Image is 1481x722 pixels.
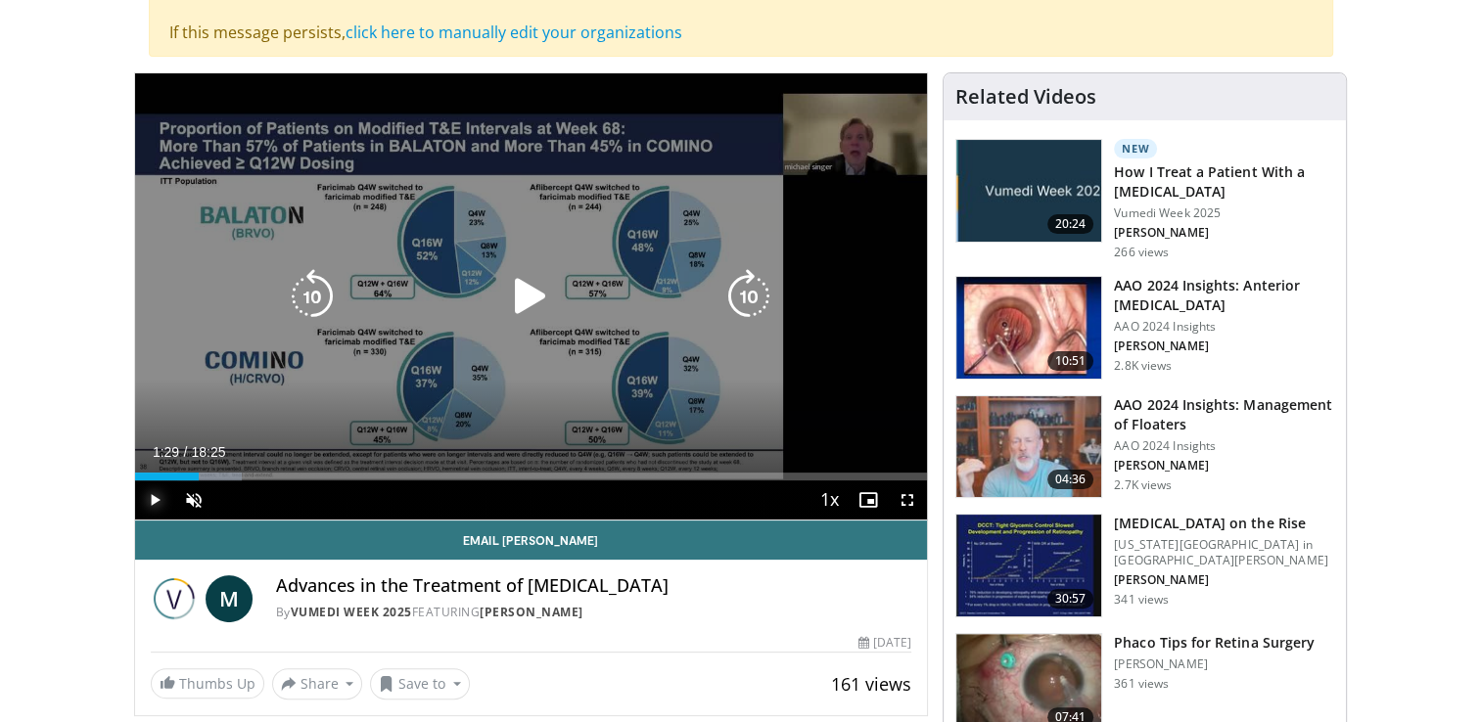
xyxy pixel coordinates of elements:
[956,140,1101,242] img: 02d29458-18ce-4e7f-be78-7423ab9bdffd.jpg.150x105_q85_crop-smart_upscale.jpg
[831,672,911,696] span: 161 views
[956,396,1101,498] img: 8e655e61-78ac-4b3e-a4e7-f43113671c25.150x105_q85_crop-smart_upscale.jpg
[956,515,1101,616] img: 4ce8c11a-29c2-4c44-a801-4e6d49003971.150x105_q85_crop-smart_upscale.jpg
[955,85,1096,109] h4: Related Videos
[1114,358,1172,374] p: 2.8K views
[955,139,1334,260] a: 20:24 New How I Treat a Patient With a [MEDICAL_DATA] Vumedi Week 2025 [PERSON_NAME] 266 views
[153,444,179,460] span: 1:29
[849,480,888,519] button: Enable picture-in-picture mode
[1114,245,1169,260] p: 266 views
[956,277,1101,379] img: fd942f01-32bb-45af-b226-b96b538a46e6.150x105_q85_crop-smart_upscale.jpg
[1114,458,1334,474] p: [PERSON_NAME]
[858,634,911,652] div: [DATE]
[206,575,253,622] a: M
[1047,351,1094,371] span: 10:51
[1047,214,1094,234] span: 20:24
[1114,477,1172,493] p: 2.7K views
[151,575,198,622] img: Vumedi Week 2025
[291,604,412,620] a: Vumedi Week 2025
[151,668,264,699] a: Thumbs Up
[888,480,927,519] button: Fullscreen
[955,276,1334,380] a: 10:51 AAO 2024 Insights: Anterior [MEDICAL_DATA] AAO 2024 Insights [PERSON_NAME] 2.8K views
[1114,276,1334,315] h3: AAO 2024 Insights: Anterior [MEDICAL_DATA]
[1114,633,1315,653] h3: Phaco Tips for Retina Surgery
[1114,438,1334,454] p: AAO 2024 Insights
[1114,572,1334,588] p: [PERSON_NAME]
[1114,162,1334,202] h3: How I Treat a Patient With a [MEDICAL_DATA]
[370,668,470,699] button: Save to
[174,480,213,519] button: Unmute
[135,520,928,560] a: Email [PERSON_NAME]
[346,22,682,43] a: click here to manually edit your organizations
[1114,319,1334,335] p: AAO 2024 Insights
[135,73,928,520] video-js: Video Player
[1114,139,1157,158] p: New
[191,444,225,460] span: 18:25
[1114,592,1169,608] p: 341 views
[272,668,363,699] button: Share
[955,395,1334,499] a: 04:36 AAO 2024 Insights: Management of Floaters AAO 2024 Insights [PERSON_NAME] 2.7K views
[1047,470,1094,489] span: 04:36
[276,604,912,621] div: By FEATURING
[480,604,583,620] a: [PERSON_NAME]
[1114,656,1315,672] p: [PERSON_NAME]
[1114,225,1334,241] p: [PERSON_NAME]
[135,480,174,519] button: Play
[1047,589,1094,609] span: 30:57
[1114,537,1334,568] p: [US_STATE][GEOGRAPHIC_DATA] in [GEOGRAPHIC_DATA][PERSON_NAME]
[1114,514,1334,533] h3: [MEDICAL_DATA] on the Rise
[955,514,1334,617] a: 30:57 [MEDICAL_DATA] on the Rise [US_STATE][GEOGRAPHIC_DATA] in [GEOGRAPHIC_DATA][PERSON_NAME] [P...
[276,575,912,597] h4: Advances in the Treatment of [MEDICAL_DATA]
[1114,338,1334,354] p: [PERSON_NAME]
[184,444,188,460] span: /
[135,473,928,480] div: Progress Bar
[810,480,849,519] button: Playback Rate
[1114,205,1334,221] p: Vumedi Week 2025
[1114,676,1169,692] p: 361 views
[1114,395,1334,434] h3: AAO 2024 Insights: Management of Floaters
